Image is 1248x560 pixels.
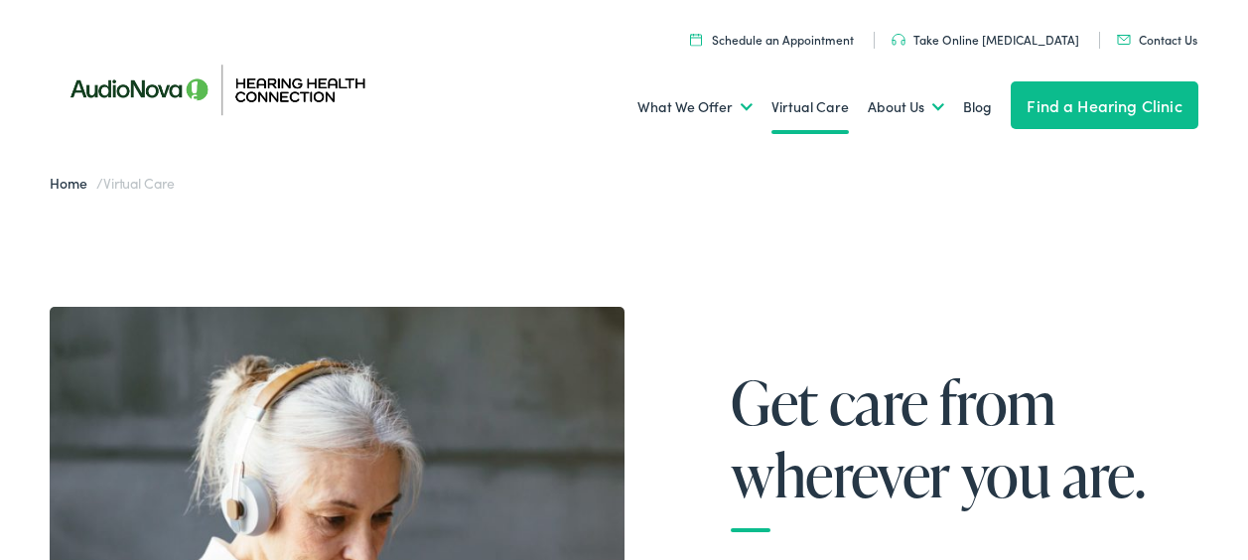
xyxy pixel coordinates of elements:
[1117,31,1197,48] a: Contact Us
[961,442,1050,507] span: you
[963,70,992,144] a: Blog
[892,31,1079,48] a: Take Online [MEDICAL_DATA]
[690,31,854,48] a: Schedule an Appointment
[892,34,905,46] img: utility icon
[50,173,174,193] span: /
[637,70,753,144] a: What We Offer
[771,70,849,144] a: Virtual Care
[868,70,944,144] a: About Us
[939,369,1056,435] span: from
[731,369,817,435] span: Get
[731,442,949,507] span: wherever
[103,173,174,193] span: Virtual Care
[1011,81,1197,129] a: Find a Hearing Clinic
[690,33,702,46] img: utility icon
[829,369,928,435] span: care
[1062,442,1146,507] span: are.
[1117,35,1131,45] img: utility icon
[50,173,96,193] a: Home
